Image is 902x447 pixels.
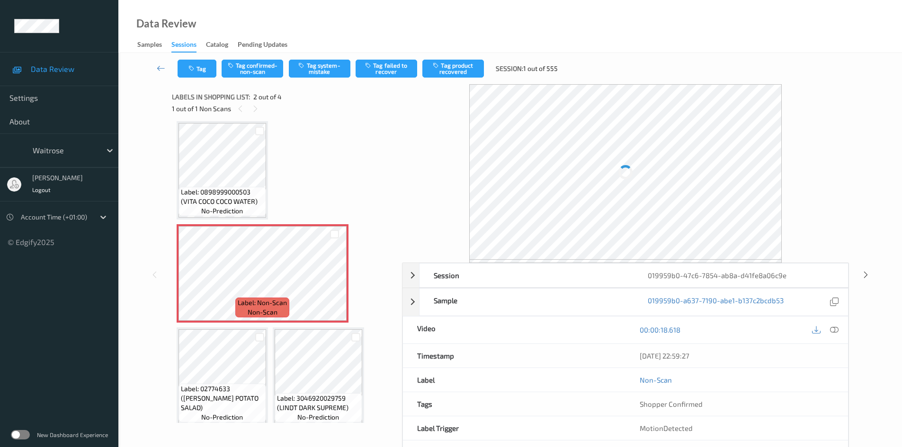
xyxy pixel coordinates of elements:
[277,394,360,412] span: Label: 3046920029759 (LINDT DARK SUPREME)
[136,19,196,28] div: Data Review
[178,60,216,78] button: Tag
[403,416,625,440] div: Label Trigger
[238,40,287,52] div: Pending Updates
[201,206,243,216] span: no-prediction
[248,307,277,317] span: non-scan
[137,38,171,52] a: Samples
[403,392,625,416] div: Tags
[201,412,243,422] span: no-prediction
[181,384,264,412] span: Label: 02774633 ([PERSON_NAME] POTATO SALAD)
[422,60,484,78] button: Tag product recovered
[171,40,196,53] div: Sessions
[238,38,297,52] a: Pending Updates
[206,38,238,52] a: Catalog
[640,375,672,385] a: Non-Scan
[253,92,282,102] span: 2 out of 4
[181,187,264,206] span: Label: 0898999000503 (VITA COCO COCO WATER)
[420,289,634,316] div: Sample
[297,412,339,422] span: no-prediction
[222,60,283,78] button: Tag confirmed-non-scan
[137,40,162,52] div: Samples
[402,263,848,288] div: Session019959b0-47c6-7854-ab8a-d41fe8a06c9e
[403,344,625,368] div: Timestamp
[206,40,228,52] div: Catalog
[356,60,417,78] button: Tag failed to recover
[403,368,625,392] div: Label
[640,325,680,334] a: 00:00:18.618
[420,263,634,287] div: Session
[496,64,523,73] span: Session:
[625,416,848,440] div: MotionDetected
[172,103,395,114] div: 1 out of 1 Non Scans
[648,296,784,308] a: 019959b0-a637-7190-abe1-b137c2bcdb53
[238,298,287,307] span: Label: Non-Scan
[172,92,250,102] span: Labels in shopping list:
[289,60,350,78] button: Tag system-mistake
[402,288,848,316] div: Sample019959b0-a637-7190-abe1-b137c2bcdb53
[640,400,703,408] span: Shopper Confirmed
[640,351,834,360] div: [DATE] 22:59:27
[403,316,625,343] div: Video
[634,263,848,287] div: 019959b0-47c6-7854-ab8a-d41fe8a06c9e
[171,38,206,53] a: Sessions
[523,64,558,73] span: 1 out of 555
